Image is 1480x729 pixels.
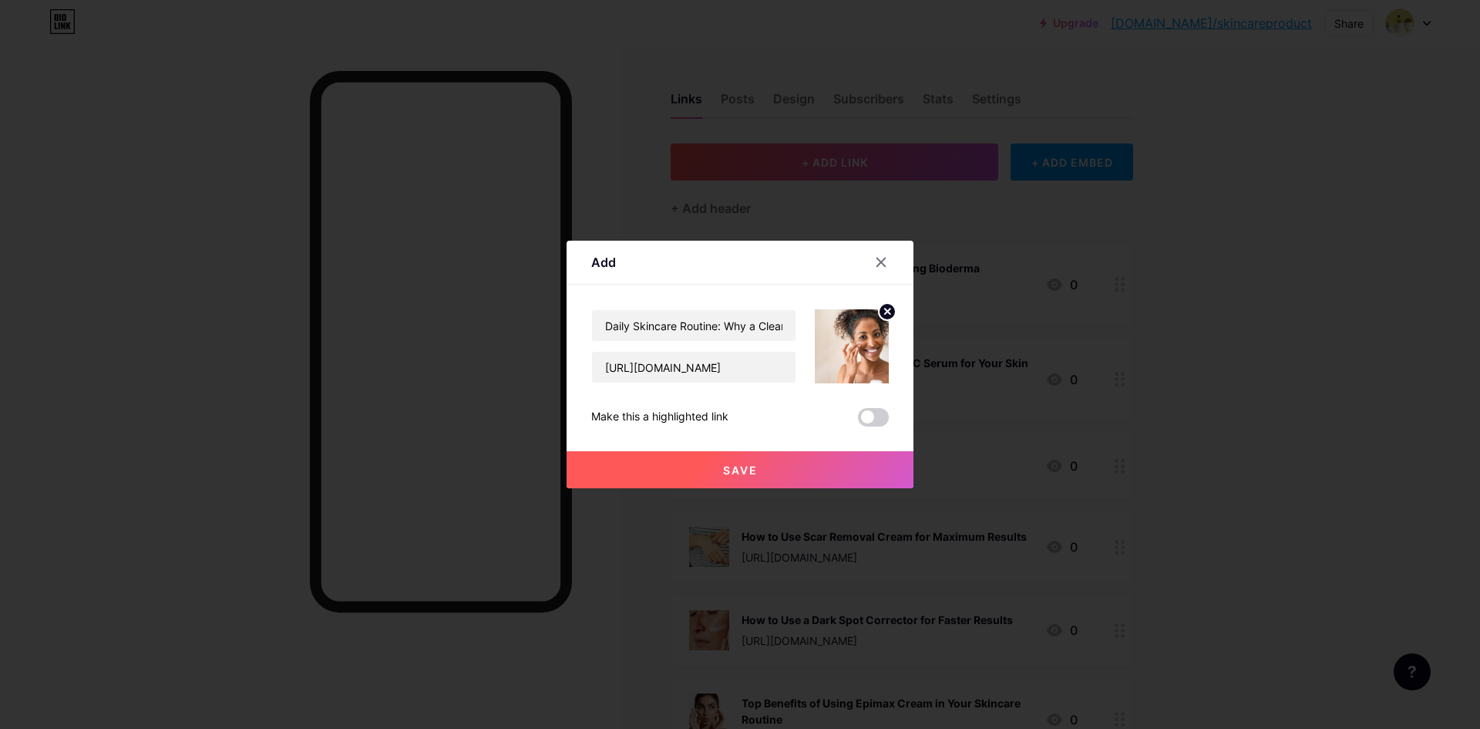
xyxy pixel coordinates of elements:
div: Make this a highlighted link [591,408,728,427]
span: Save [723,464,758,477]
button: Save [567,451,913,488]
img: link_thumbnail [815,309,889,383]
div: Add [591,253,616,272]
input: Title [592,310,795,341]
input: URL [592,352,795,383]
